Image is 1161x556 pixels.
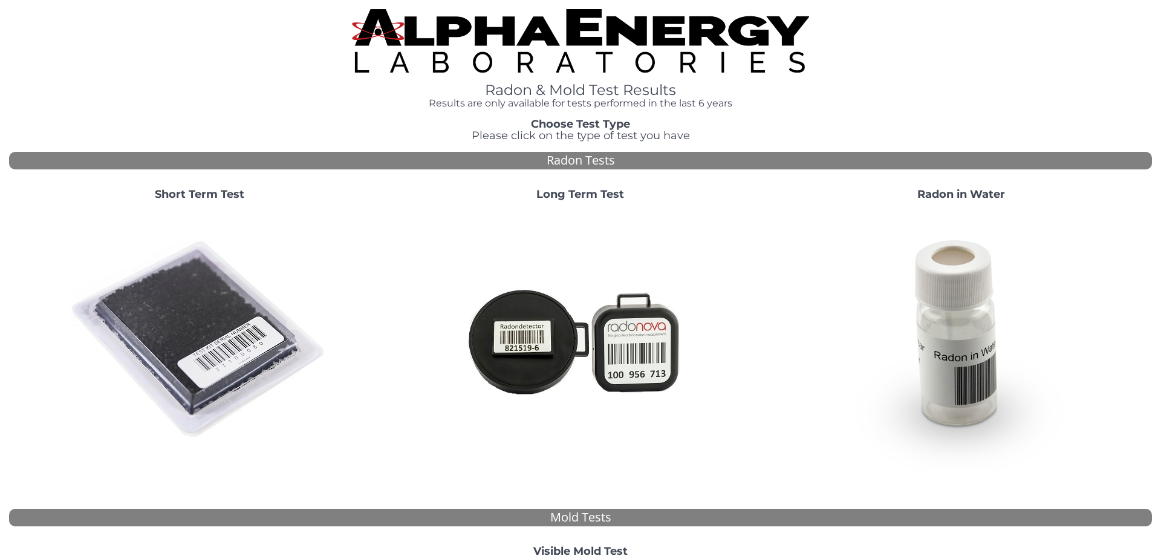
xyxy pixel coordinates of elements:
strong: Choose Test Type [531,117,630,131]
h1: Radon & Mold Test Results [352,82,809,98]
img: Radtrak2vsRadtrak3.jpg [450,210,711,470]
img: TightCrop.jpg [352,9,809,73]
div: Mold Tests [9,509,1152,526]
h4: Results are only available for tests performed in the last 6 years [352,98,809,109]
strong: Radon in Water [917,188,1005,201]
strong: Short Term Test [155,188,244,201]
img: ShortTerm.jpg [70,210,330,470]
span: Please click on the type of test you have [472,129,690,142]
strong: Long Term Test [536,188,624,201]
img: RadoninWater.jpg [831,210,1091,470]
div: Radon Tests [9,152,1152,169]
